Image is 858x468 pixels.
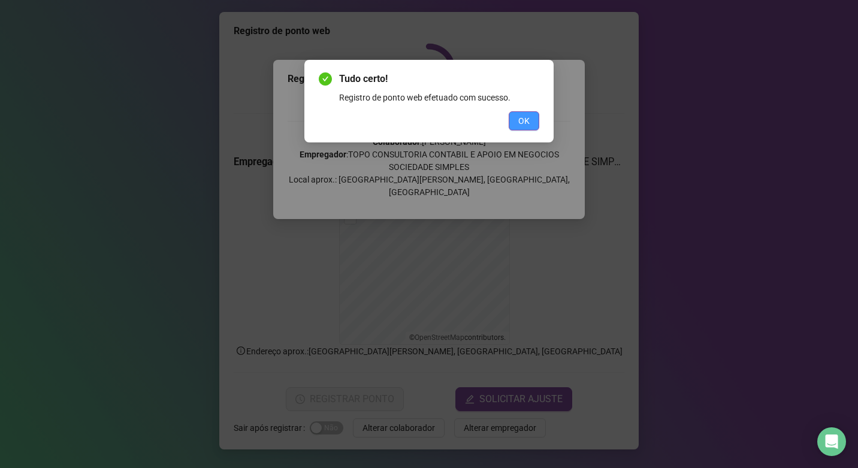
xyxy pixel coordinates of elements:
span: Tudo certo! [339,72,539,86]
span: check-circle [319,72,332,86]
span: OK [518,114,530,127]
button: OK [509,111,539,130]
div: Registro de ponto web efetuado com sucesso. [339,91,539,104]
div: Open Intercom Messenger [817,427,846,456]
